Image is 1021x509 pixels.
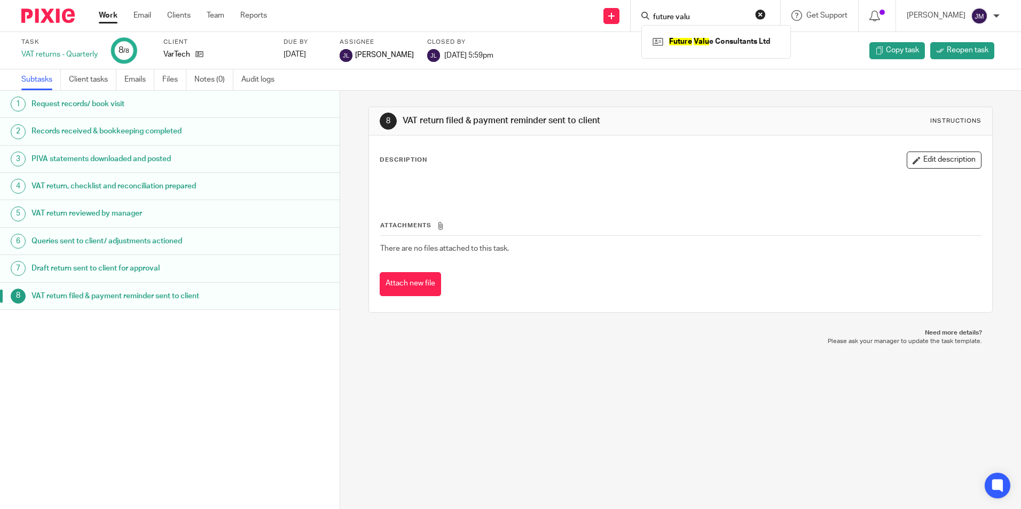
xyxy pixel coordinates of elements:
[32,151,230,167] h1: PIVA statements downloaded and posted
[32,123,230,139] h1: Records received & bookkeeping completed
[32,178,230,194] h1: VAT return, checklist and reconciliation prepared
[869,42,925,59] a: Copy task
[32,205,230,221] h1: VAT return reviewed by manager
[124,69,154,90] a: Emails
[11,289,26,304] div: 8
[284,49,326,60] div: [DATE]
[21,69,61,90] a: Subtasks
[355,50,414,60] span: [PERSON_NAME]
[32,288,230,304] h1: VAT return filed & payment reminder sent to client
[886,45,919,55] span: Copy task
[403,115,703,126] h1: VAT return filed & payment reminder sent to client
[930,42,994,59] a: Reopen task
[99,10,117,21] a: Work
[755,9,766,20] button: Clear
[162,69,186,90] a: Files
[907,10,965,21] p: [PERSON_NAME]
[427,38,493,46] label: Closed by
[241,69,282,90] a: Audit logs
[11,261,26,276] div: 7
[380,156,427,164] p: Description
[340,49,352,62] img: svg%3E
[119,44,129,57] div: 8
[240,10,267,21] a: Reports
[806,12,847,19] span: Get Support
[69,69,116,90] a: Client tasks
[167,10,191,21] a: Clients
[11,124,26,139] div: 2
[123,48,129,54] small: /8
[163,49,190,60] p: VarTech
[32,96,230,112] h1: Request records/ book visit
[11,234,26,249] div: 6
[340,38,414,46] label: Assignee
[21,49,98,60] div: VAT returns - Quarterly
[207,10,224,21] a: Team
[652,13,748,22] input: Search
[380,222,431,228] span: Attachments
[163,38,270,46] label: Client
[971,7,988,25] img: svg%3E
[380,245,509,252] span: There are no files attached to this task.
[21,38,98,46] label: Task
[444,51,493,59] span: [DATE] 5:59pm
[11,152,26,166] div: 3
[379,329,981,337] p: Need more details?
[32,233,230,249] h1: Queries sent to client/ adjustments actioned
[930,117,981,125] div: Instructions
[284,38,326,46] label: Due by
[947,45,988,55] span: Reopen task
[194,69,233,90] a: Notes (0)
[380,113,397,130] div: 8
[379,337,981,346] p: Please ask your manager to update the task template.
[907,152,981,169] button: Edit description
[32,260,230,276] h1: Draft return sent to client for approval
[133,10,151,21] a: Email
[11,206,26,221] div: 5
[380,272,441,296] button: Attach new file
[11,97,26,112] div: 1
[427,49,440,62] img: svg%3E
[21,9,75,23] img: Pixie
[11,179,26,194] div: 4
